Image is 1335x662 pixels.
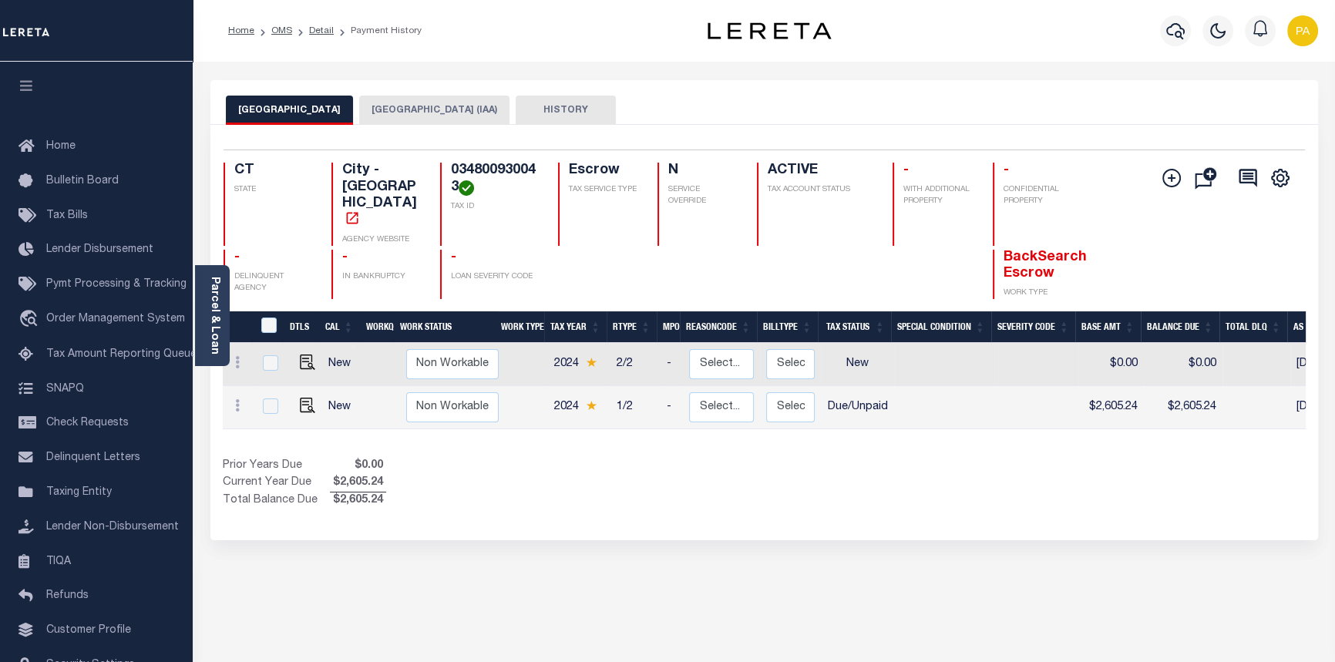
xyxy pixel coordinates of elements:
[1004,163,1009,177] span: -
[607,311,657,343] th: RType: activate to sort column ascending
[547,386,610,429] td: 2024
[330,458,386,475] span: $0.00
[610,386,660,429] td: 1/2
[1078,343,1144,386] td: $0.00
[1004,250,1087,281] span: BackSearch Escrow
[223,458,330,475] td: Prior Years Due
[818,311,891,343] th: Tax Status: activate to sort column ascending
[1078,386,1144,429] td: $2,605.24
[309,26,334,35] a: Detail
[547,343,610,386] td: 2024
[768,184,874,196] p: TAX ACCOUNT STATUS
[271,26,292,35] a: OMS
[1144,343,1222,386] td: $0.00
[46,590,89,601] span: Refunds
[821,343,894,386] td: New
[495,311,544,343] th: Work Type
[330,492,386,509] span: $2,605.24
[891,311,991,343] th: Special Condition: activate to sort column ascending
[903,184,974,207] p: WITH ADDITIONAL PROPERTY
[342,163,422,229] h4: City - [GEOGRAPHIC_DATA]
[46,141,76,152] span: Home
[223,311,252,343] th: &nbsp;&nbsp;&nbsp;&nbsp;&nbsp;&nbsp;&nbsp;&nbsp;&nbsp;&nbsp;
[18,310,43,330] i: travel_explore
[768,163,874,180] h4: ACTIVE
[903,163,909,177] span: -
[451,271,540,283] p: LOAN SEVERITY CODE
[318,311,359,343] th: CAL: activate to sort column ascending
[46,625,131,636] span: Customer Profile
[46,314,185,324] span: Order Management System
[544,311,607,343] th: Tax Year: activate to sort column ascending
[1141,311,1219,343] th: Balance Due: activate to sort column ascending
[821,386,894,429] td: Due/Unpaid
[586,401,597,411] img: Star.svg
[680,311,757,343] th: ReasonCode: activate to sort column ascending
[46,383,84,394] span: SNAPQ
[1075,311,1141,343] th: Base Amt: activate to sort column ascending
[359,311,393,343] th: WorkQ
[283,311,318,343] th: DTLS
[46,244,153,255] span: Lender Disbursement
[226,96,353,125] button: [GEOGRAPHIC_DATA]
[516,96,616,125] button: HISTORY
[322,343,365,386] td: New
[46,556,71,566] span: TIQA
[342,234,422,246] p: AGENCY WEBSITE
[209,277,220,355] a: Parcel & Loan
[569,163,639,180] h4: Escrow
[1004,184,1083,207] p: CONFIDENTIAL PROPERTY
[1287,15,1318,46] img: svg+xml;base64,PHN2ZyB4bWxucz0iaHR0cDovL3d3dy53My5vcmcvMjAwMC9zdmciIHBvaW50ZXItZXZlbnRzPSJub25lIi...
[234,250,240,264] span: -
[223,475,330,492] td: Current Year Due
[46,210,88,221] span: Tax Bills
[46,279,187,290] span: Pymt Processing & Tracking
[451,250,456,264] span: -
[330,475,386,492] span: $2,605.24
[46,176,119,187] span: Bulletin Board
[1144,386,1222,429] td: $2,605.24
[46,452,140,463] span: Delinquent Letters
[393,311,498,343] th: Work Status
[451,201,540,213] p: TAX ID
[610,343,660,386] td: 2/2
[228,26,254,35] a: Home
[46,522,179,533] span: Lender Non-Disbursement
[46,418,129,428] span: Check Requests
[668,184,738,207] p: SERVICE OVERRIDE
[234,271,314,294] p: DELINQUENT AGENCY
[322,386,365,429] td: New
[991,311,1075,343] th: Severity Code: activate to sort column ascending
[334,24,422,38] li: Payment History
[660,343,683,386] td: -
[569,184,639,196] p: TAX SERVICE TYPE
[342,250,348,264] span: -
[234,184,314,196] p: STATE
[586,358,597,368] img: Star.svg
[46,487,112,498] span: Taxing Entity
[223,492,330,509] td: Total Balance Due
[668,163,738,180] h4: N
[451,163,540,196] h4: 034800930043
[708,22,831,39] img: logo-dark.svg
[359,96,509,125] button: [GEOGRAPHIC_DATA] (IAA)
[1219,311,1287,343] th: Total DLQ: activate to sort column ascending
[46,349,197,360] span: Tax Amount Reporting Queue
[1004,287,1083,299] p: WORK TYPE
[342,271,422,283] p: IN BANKRUPTCY
[660,386,683,429] td: -
[234,163,314,180] h4: CT
[657,311,680,343] th: MPO
[757,311,818,343] th: BillType: activate to sort column ascending
[252,311,284,343] th: &nbsp;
